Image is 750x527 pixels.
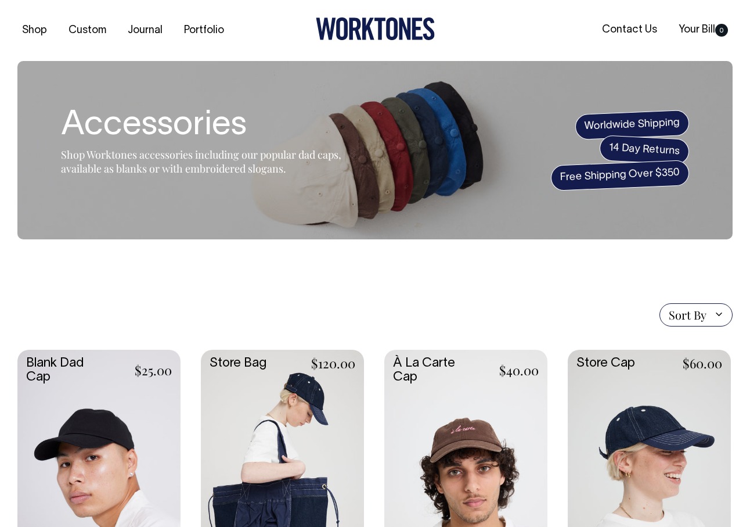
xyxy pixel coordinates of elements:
h1: Accessories [61,107,351,145]
span: 0 [715,24,728,37]
span: Free Shipping Over $350 [550,160,690,191]
span: Worldwide Shipping [575,109,690,139]
span: 14 Day Returns [599,135,690,165]
a: Custom [64,21,111,40]
span: Sort By [669,308,706,322]
a: Shop [17,21,52,40]
a: Portfolio [179,21,229,40]
span: Shop Worktones accessories including our popular dad caps, available as blanks or with embroidere... [61,148,341,175]
a: Your Bill0 [674,20,733,40]
a: Journal [123,21,167,40]
a: Contact Us [597,20,662,40]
